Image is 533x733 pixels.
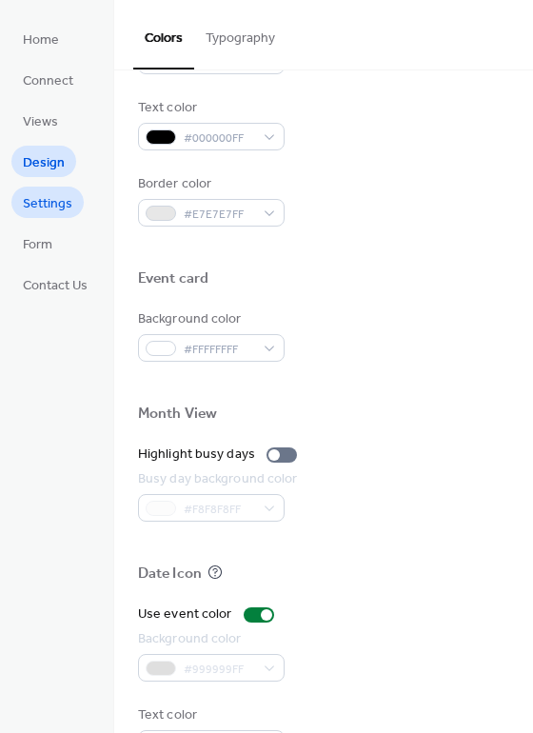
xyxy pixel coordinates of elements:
[11,187,84,218] a: Settings
[138,469,298,489] div: Busy day background color
[138,445,255,465] div: Highlight busy days
[11,105,69,136] a: Views
[11,268,99,300] a: Contact Us
[138,174,281,194] div: Border color
[138,604,232,624] div: Use event color
[23,153,65,173] span: Design
[184,52,254,72] span: #F8F8F8FF
[184,129,254,149] span: #000000FF
[11,23,70,54] a: Home
[11,146,76,177] a: Design
[138,629,281,649] div: Background color
[23,30,59,50] span: Home
[23,276,88,296] span: Contact Us
[23,194,72,214] span: Settings
[23,235,52,255] span: Form
[138,405,217,425] div: Month View
[138,98,281,118] div: Text color
[11,64,85,95] a: Connect
[184,205,254,225] span: #E7E7E7FF
[138,269,208,289] div: Event card
[138,565,202,584] div: Date Icon
[23,71,73,91] span: Connect
[184,340,254,360] span: #FFFFFFFF
[23,112,58,132] span: Views
[138,309,281,329] div: Background color
[138,705,281,725] div: Text color
[11,228,64,259] a: Form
